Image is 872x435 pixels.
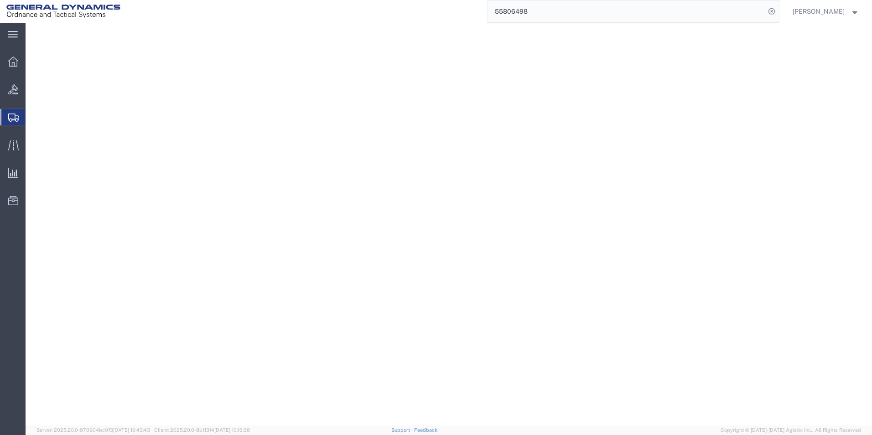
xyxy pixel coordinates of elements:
span: Nicole Byrnes [793,6,845,16]
span: Server: 2025.20.0-970904bc0f3 [36,427,150,433]
span: Client: 2025.20.0-8b113f4 [154,427,250,433]
button: [PERSON_NAME] [792,6,860,17]
input: Search for shipment number, reference number [488,0,765,22]
span: Copyright © [DATE]-[DATE] Agistix Inc., All Rights Reserved [721,426,861,434]
iframe: FS Legacy Container [26,23,872,425]
span: [DATE] 10:43:43 [113,427,150,433]
span: [DATE] 10:16:38 [214,427,250,433]
img: logo [6,5,120,18]
a: Support [391,427,414,433]
a: Feedback [414,427,437,433]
